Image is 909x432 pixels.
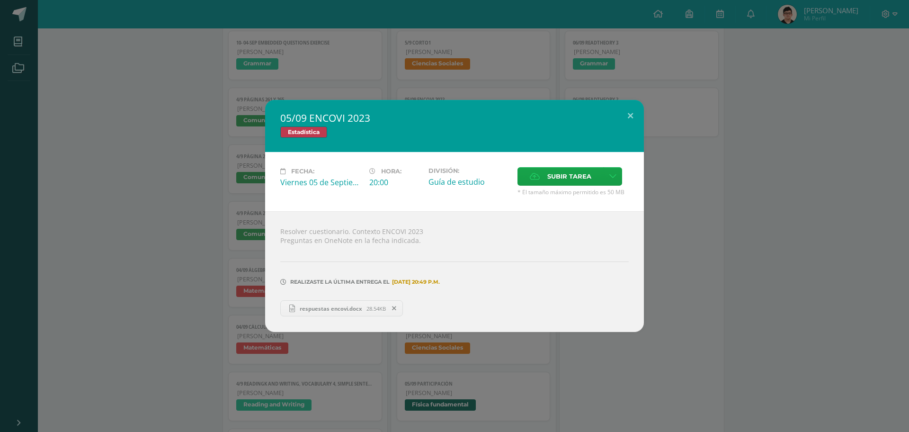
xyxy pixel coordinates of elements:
[265,211,644,332] div: Resolver cuestionario. Contexto ENCOVI 2023 Preguntas en OneNote en la fecha indicada.
[280,111,629,125] h2: 05/09 ENCOVI 2023
[428,167,510,174] label: División:
[280,177,362,188] div: Viernes 05 de Septiembre
[381,168,401,175] span: Hora:
[617,100,644,132] button: Close (Esc)
[517,188,629,196] span: * El tamaño máximo permitido es 50 MB
[386,303,402,314] span: Remover entrega
[369,177,421,188] div: 20:00
[290,279,390,285] span: Realizaste la última entrega el
[280,300,403,316] a: respuestas encovi.docx 28.54KB
[366,305,386,312] span: 28.54KB
[280,126,327,138] span: Estadística
[428,177,510,187] div: Guía de estudio
[295,305,366,312] span: respuestas encovi.docx
[547,168,591,185] span: Subir tarea
[291,168,314,175] span: Fecha:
